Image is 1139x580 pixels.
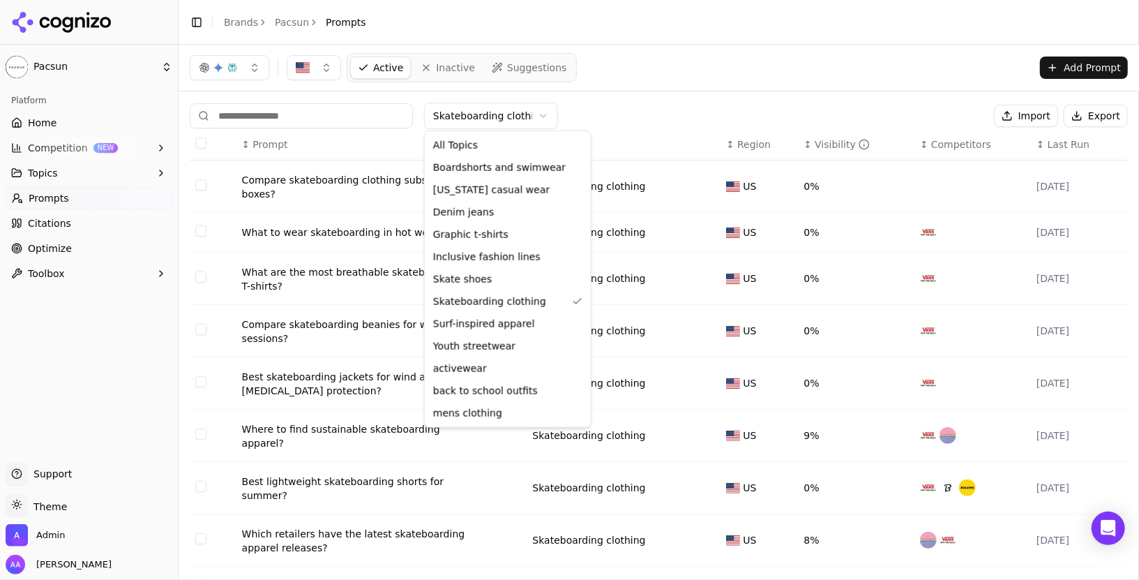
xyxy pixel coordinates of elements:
span: Skate shoes [433,272,492,286]
span: activewear [433,362,487,375]
span: Youth streetwear [433,339,515,353]
span: All Topics [433,138,478,152]
span: Boardshorts and swimwear [433,161,566,174]
span: Skateboarding clothing [433,295,546,308]
span: mens clothing [433,406,502,420]
span: Denim jeans [433,205,495,219]
span: Inclusive fashion lines [433,250,541,264]
span: Surf-inspired apparel [433,317,535,331]
span: back to school outfits [433,384,538,398]
span: Graphic t-shirts [433,228,508,241]
span: [US_STATE] casual wear [433,183,550,197]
